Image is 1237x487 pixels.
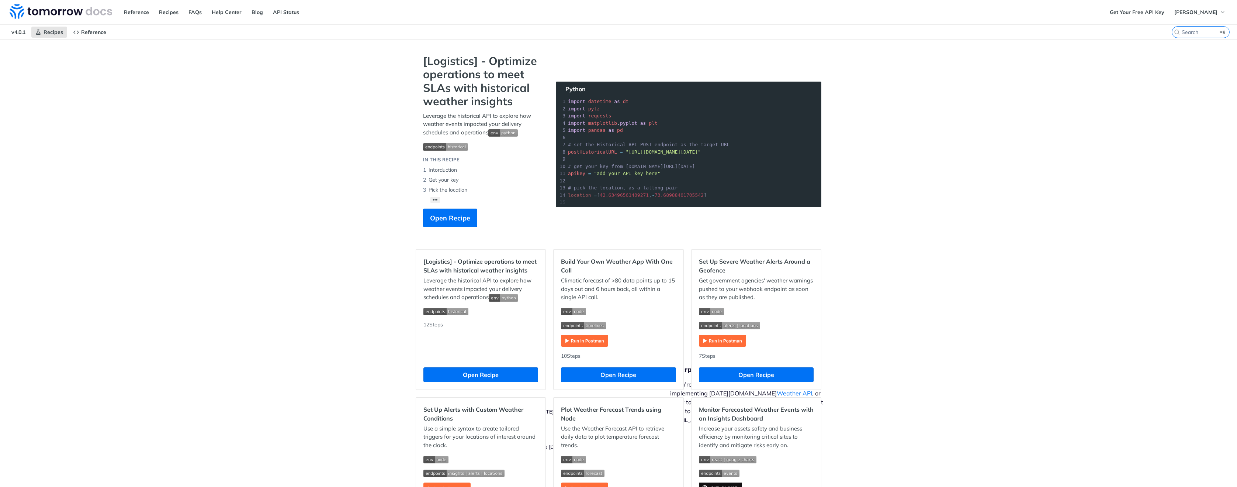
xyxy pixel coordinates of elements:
[423,165,541,175] li: Intorduction
[423,469,538,477] span: Expand image
[423,367,538,382] button: Open Recipe
[561,308,586,315] img: env
[561,257,676,275] h2: Build Your Own Weather App With One Call
[489,294,518,301] span: Expand image
[561,455,676,463] span: Expand image
[699,425,814,450] p: Increase your assets safety and business efficiency by monitoring critical sites to identify and ...
[561,335,608,347] img: Run in Postman
[430,213,470,223] span: Open Recipe
[10,4,112,19] img: Tomorrow.io Weather API Docs
[423,277,538,302] p: Leverage the historical API to explore how weather events impacted your delivery schedules and op...
[423,175,541,185] li: Get your key
[423,112,541,137] p: Leverage the historical API to explore how weather events impacted your delivery schedules and op...
[488,129,518,136] span: Expand image
[699,470,739,477] img: endpoint
[489,294,518,302] img: env
[699,308,724,315] img: env
[561,322,606,329] img: endpoint
[777,390,812,397] a: Weather API
[423,470,505,477] img: endpoint
[561,470,604,477] img: endpoint
[120,7,153,18] a: Reference
[423,185,541,195] li: Pick the location
[699,337,746,344] a: Expand image
[423,156,460,164] div: IN THIS RECIPE
[699,469,814,477] span: Expand image
[423,456,448,463] img: env
[423,405,538,423] h2: Set Up Alerts with Custom Weather Conditions
[155,7,183,18] a: Recipes
[1106,7,1168,18] a: Get Your Free API Key
[699,352,814,360] div: 7 Steps
[247,7,267,18] a: Blog
[561,337,608,344] a: Expand image
[699,456,756,463] img: env
[69,27,110,38] a: Reference
[699,321,814,329] span: Expand image
[1170,7,1230,18] button: [PERSON_NAME]
[7,27,30,38] span: v4.0.1
[31,27,67,38] a: Recipes
[488,129,518,137] img: env
[561,469,676,477] span: Expand image
[699,405,814,423] h2: Monitor Forecasted Weather Events with an Insights Dashboard
[699,307,814,316] span: Expand image
[423,209,477,227] button: Open Recipe
[1174,29,1180,35] svg: Search
[184,7,206,18] a: FAQs
[423,455,538,463] span: Expand image
[699,277,814,302] p: Get government agencies' weather warnings pushed to your webhook endpoint as soon as they are pub...
[81,29,106,35] span: Reference
[44,29,63,35] span: Recipes
[423,425,538,450] p: Use a simple syntax to create tailored triggers for your locations of interest around the clock.
[478,396,670,405] h5: Release Notes
[1218,28,1227,36] kbd: ⌘K
[423,257,538,275] h2: [Logistics] - Optimize operations to meet SLAs with historical weather insights
[699,455,814,463] span: Expand image
[561,307,676,316] span: Expand image
[699,257,814,275] h2: Set Up Severe Weather Alerts Around a Geofence
[561,405,676,423] h2: Plot Weather Forecast Trends using Node
[423,143,468,151] img: endpoint
[269,7,303,18] a: API Status
[561,425,676,450] p: Use the Weather Forecast API to retrieve daily data to plot temperature forecast trends.
[699,335,746,347] img: Run in Postman
[561,321,676,329] span: Expand image
[1174,9,1217,16] span: [PERSON_NAME]
[423,308,468,315] img: endpoint
[430,197,440,203] button: •••
[423,307,538,316] span: Expand image
[561,352,676,360] div: 10 Steps
[423,54,541,108] strong: [Logistics] - Optimize operations to meet SLAs with historical weather insights
[208,7,246,18] a: Help Center
[561,456,586,463] img: env
[561,367,676,382] button: Open Recipe
[423,142,541,151] span: Expand image
[561,277,676,302] p: Climatic forecast of >80 data points up to 15 days out and 6 hours back, all within a single API ...
[699,367,814,382] button: Open Recipe
[423,321,538,360] div: 12 Steps
[699,322,760,329] img: endpoint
